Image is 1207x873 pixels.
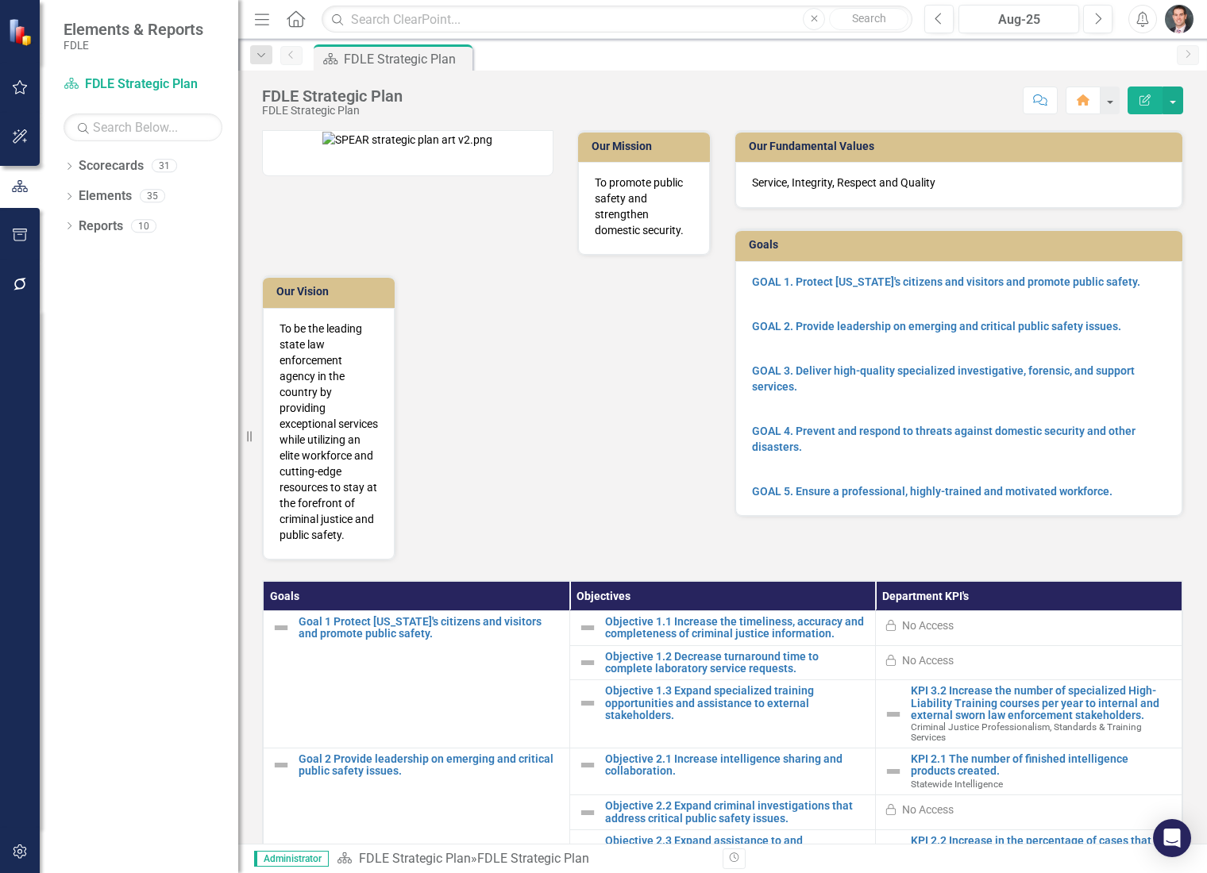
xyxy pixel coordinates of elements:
a: Objective 1.1 Increase the timeliness, accuracy and completeness of criminal justice information. [605,616,868,640]
a: GOAL 5. Ensure a professional, highly-trained and motivated workforce. [752,485,1113,498]
span: Statewide Intelligence [911,779,1003,790]
div: 31 [152,160,177,173]
button: Search [829,8,908,30]
input: Search Below... [64,113,222,141]
h3: Our Fundamental Values [749,140,1174,152]
div: FDLE Strategic Plan [262,105,403,117]
span: Criminal Justice Professionalism, Standards & Training Services [911,721,1142,743]
td: Double-Click to Edit Right Click for Context Menu [569,645,876,680]
div: » [337,850,711,868]
a: GOAL 4. Prevent and respond to threats against domestic security and other disasters. [752,425,1136,453]
td: Double-Click to Edit Right Click for Context Menu [876,748,1182,795]
a: FDLE Strategic Plan [64,75,222,94]
h3: Goals [749,239,1174,251]
div: 35 [140,190,165,203]
a: GOAL 2. Provide leadership on emerging and critical public safety issues. [752,320,1121,333]
h3: Our Mission [592,140,702,152]
div: 10 [131,219,156,233]
span: Administrator [254,851,329,867]
a: Goal 2 Provide leadership on emerging and critical public safety issues. [299,753,561,778]
div: No Access [902,652,954,668]
div: Aug-25 [964,10,1074,29]
div: FDLE Strategic Plan [344,49,469,69]
button: Aug-25 [958,5,1079,33]
span: Search [852,12,886,25]
p: To be the leading state law enforcement agency in the country by providing exceptional services w... [280,321,378,543]
a: Objective 2.2 Expand criminal investigations that address critical public safety issues. [605,800,868,825]
span: Elements & Reports [64,20,203,39]
img: Not Defined [578,653,597,672]
img: Not Defined [884,762,903,781]
td: Double-Click to Edit Right Click for Context Menu [569,610,876,645]
a: Objective 2.3 Expand assistance to and partnerships with criminal justice stakeholders to address... [605,835,868,871]
img: Will Grissom [1165,5,1194,33]
div: Open Intercom Messenger [1153,819,1191,857]
p: To promote public safety and strengthen domestic security. [595,175,693,238]
a: Objective 1.3 Expand specialized training opportunities and assistance to external stakeholders. [605,685,868,721]
small: FDLE [64,39,203,52]
div: No Access [902,802,954,817]
img: Not Defined [884,705,903,724]
a: Objective 1.2 Decrease turnaround time to complete laboratory service requests. [605,651,868,675]
a: KPI 2.1 The number of finished intelligence products created. [911,753,1174,778]
td: Double-Click to Edit Right Click for Context Menu [569,795,876,830]
p: Service, Integrity, Respect and Quality [752,175,1166,190]
a: FDLE Strategic Plan [359,851,471,866]
img: Not Defined [272,756,291,775]
a: GOAL 1. Protect [US_STATE]'s citizens and visitors and promote public safety. [752,275,1140,288]
img: Not Defined [272,618,291,637]
a: Elements [79,187,132,206]
td: Double-Click to Edit Right Click for Context Menu [876,680,1182,748]
a: Objective 2.1 Increase intelligence sharing and collaboration. [605,753,868,778]
input: Search ClearPoint... [322,6,912,33]
div: No Access [902,617,954,633]
img: Not Defined [578,756,597,775]
div: FDLE Strategic Plan [477,851,589,866]
a: Scorecards [79,157,144,175]
a: Goal 1 Protect [US_STATE]'s citizens and visitors and promote public safety. [299,616,561,640]
img: ClearPoint Strategy [8,18,36,46]
div: FDLE Strategic Plan [262,87,403,105]
td: Double-Click to Edit Right Click for Context Menu [569,680,876,748]
h3: Our Vision [276,286,387,298]
a: KPI 3.2 Increase the number of specialized High-Liability Training courses per year to internal a... [911,685,1174,721]
td: Double-Click to Edit Right Click for Context Menu [264,610,570,748]
img: Not Defined [578,618,597,637]
a: KPI 2.2 Increase in the percentage of cases that address FDLE investigative priorities that are i... [911,835,1174,871]
img: Not Defined [578,803,597,822]
img: SPEAR strategic plan art v2.png [322,132,492,148]
img: Not Defined [578,694,597,713]
a: Reports [79,217,123,236]
td: Double-Click to Edit Right Click for Context Menu [569,748,876,795]
a: GOAL 3. Deliver high-quality specialized investigative, forensic, and support services. [752,364,1135,393]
